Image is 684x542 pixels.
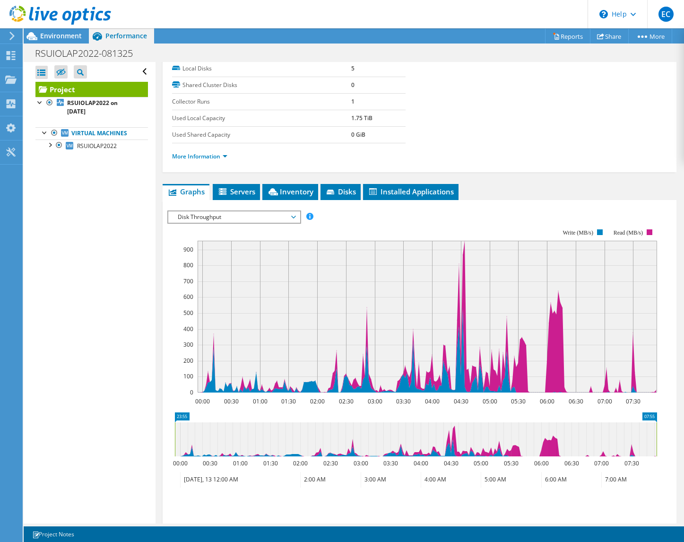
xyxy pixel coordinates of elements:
[183,341,193,349] text: 300
[597,397,612,405] text: 07:00
[183,372,193,380] text: 100
[172,97,351,106] label: Collector Runs
[351,64,355,72] b: 5
[167,187,205,196] span: Graphs
[414,459,428,467] text: 04:00
[339,397,354,405] text: 02:30
[351,81,355,89] b: 0
[35,82,148,97] a: Project
[454,397,468,405] text: 04:30
[368,187,454,196] span: Installed Applications
[183,309,193,317] text: 500
[253,397,268,405] text: 01:00
[569,397,583,405] text: 06:30
[217,187,255,196] span: Servers
[281,397,296,405] text: 01:30
[173,459,188,467] text: 00:00
[323,459,338,467] text: 02:30
[267,187,313,196] span: Inventory
[563,229,594,236] text: Write (MB/s)
[474,459,488,467] text: 05:00
[35,127,148,140] a: Virtual Machines
[172,114,351,123] label: Used Local Capacity
[195,397,210,405] text: 00:00
[626,397,641,405] text: 07:30
[105,31,147,40] span: Performance
[183,261,193,269] text: 800
[590,29,629,44] a: Share
[425,397,440,405] text: 04:00
[594,459,609,467] text: 07:00
[172,152,227,160] a: More Information
[183,357,193,365] text: 200
[26,528,81,540] a: Project Notes
[172,80,351,90] label: Shared Cluster Disks
[511,397,526,405] text: 05:30
[183,277,193,285] text: 700
[354,459,368,467] text: 03:00
[203,459,217,467] text: 00:30
[325,187,356,196] span: Disks
[624,459,639,467] text: 07:30
[351,114,372,122] b: 1.75 TiB
[263,459,278,467] text: 01:30
[172,64,351,73] label: Local Disks
[40,31,82,40] span: Environment
[614,229,643,236] text: Read (MB/s)
[224,397,239,405] text: 00:30
[545,29,590,44] a: Reports
[67,99,118,115] b: RSUIOLAP2022 on [DATE]
[172,130,351,140] label: Used Shared Capacity
[368,397,382,405] text: 03:00
[293,459,308,467] text: 02:00
[190,388,193,396] text: 0
[183,245,193,254] text: 900
[351,97,355,105] b: 1
[396,397,411,405] text: 03:30
[658,7,674,22] span: EC
[233,459,248,467] text: 01:00
[183,325,193,333] text: 400
[31,48,147,59] h1: RSUIOLAP2022-081325
[444,459,459,467] text: 04:30
[383,459,398,467] text: 03:30
[599,10,608,18] svg: \n
[534,459,549,467] text: 06:00
[564,459,579,467] text: 06:30
[628,29,672,44] a: More
[483,397,497,405] text: 05:00
[540,397,554,405] text: 06:00
[183,293,193,301] text: 600
[35,140,148,152] a: RSUIOLAP2022
[35,97,148,118] a: RSUIOLAP2022 on [DATE]
[351,131,365,139] b: 0 GiB
[310,397,325,405] text: 02:00
[173,211,294,223] span: Disk Throughput
[504,459,519,467] text: 05:30
[77,142,117,150] span: RSUIOLAP2022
